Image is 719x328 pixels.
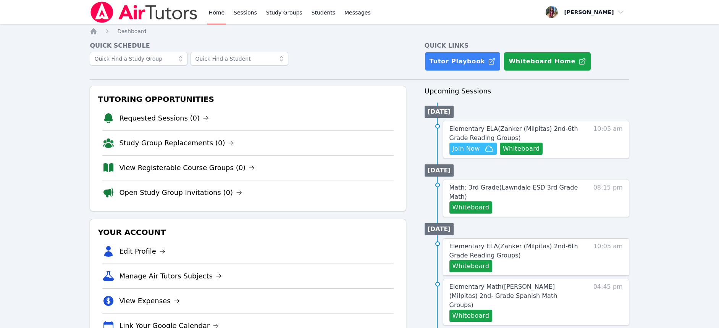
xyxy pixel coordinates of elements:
[593,282,623,322] span: 04:45 pm
[119,246,165,257] a: Edit Profile
[449,242,580,260] a: Elementary ELA(Zanker (Milpitas) 2nd-6th Grade Reading Groups)
[425,106,454,118] li: [DATE]
[449,310,493,322] button: Whiteboard
[344,9,371,16] span: Messages
[449,201,493,214] button: Whiteboard
[90,52,187,66] input: Quick Find a Study Group
[117,27,146,35] a: Dashboard
[452,144,480,153] span: Join Now
[449,184,578,200] span: Math: 3rd Grade ( Lawndale ESD 3rd Grade Math )
[504,52,591,71] button: Whiteboard Home
[425,164,454,177] li: [DATE]
[90,2,198,23] img: Air Tutors
[593,242,623,272] span: 10:05 am
[449,143,497,155] button: Join Now
[117,28,146,34] span: Dashboard
[500,143,543,155] button: Whiteboard
[449,183,580,201] a: Math: 3rd Grade(Lawndale ESD 3rd Grade Math)
[119,138,234,148] a: Study Group Replacements (0)
[449,124,580,143] a: Elementary ELA(Zanker (Milpitas) 2nd-6th Grade Reading Groups)
[119,187,242,198] a: Open Study Group Invitations (0)
[425,223,454,235] li: [DATE]
[425,86,629,96] h3: Upcoming Sessions
[119,271,222,281] a: Manage Air Tutors Subjects
[90,27,629,35] nav: Breadcrumb
[425,52,501,71] a: Tutor Playbook
[96,225,399,239] h3: Your Account
[449,283,557,309] span: Elementary Math ( [PERSON_NAME] (Milpitas) 2nd- Grade Spanish Math Groups )
[96,92,399,106] h3: Tutoring Opportunities
[191,52,288,66] input: Quick Find a Student
[449,282,580,310] a: Elementary Math([PERSON_NAME] (Milpitas) 2nd- Grade Spanish Math Groups)
[449,243,578,259] span: Elementary ELA ( Zanker (Milpitas) 2nd-6th Grade Reading Groups )
[119,162,255,173] a: View Registerable Course Groups (0)
[449,260,493,272] button: Whiteboard
[119,296,179,306] a: View Expenses
[90,41,406,50] h4: Quick Schedule
[593,124,623,155] span: 10:05 am
[119,113,209,124] a: Requested Sessions (0)
[593,183,623,214] span: 08:15 pm
[449,125,578,141] span: Elementary ELA ( Zanker (Milpitas) 2nd-6th Grade Reading Groups )
[425,41,629,50] h4: Quick Links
